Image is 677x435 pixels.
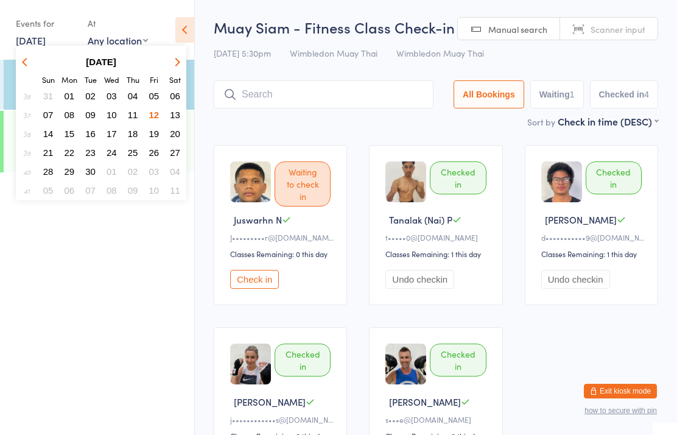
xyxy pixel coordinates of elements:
span: 07 [85,185,96,196]
h2: Muay Siam - Fitness Class Check-in [214,17,658,37]
button: 23 [81,144,100,161]
span: 29 [65,166,75,177]
button: 05 [39,182,58,199]
span: 30 [85,166,96,177]
button: 02 [81,88,100,104]
span: Tanalak (Nai) P [389,213,452,226]
em: 40 [23,167,30,177]
button: 02 [124,163,142,180]
span: 06 [170,91,180,101]
span: 05 [43,185,54,196]
strong: [DATE] [86,57,116,67]
span: Juswarhn N [234,213,282,226]
button: 09 [124,182,142,199]
button: 03 [145,163,164,180]
div: 1 [570,90,575,99]
button: 20 [166,126,184,142]
button: 08 [102,182,121,199]
button: 01 [102,163,121,180]
span: 18 [128,129,138,139]
span: Manual search [488,23,547,35]
div: Classes Remaining: 1 this day [541,249,645,259]
span: [DATE] 5:30pm [214,47,271,59]
span: 19 [149,129,160,139]
span: [PERSON_NAME] [545,213,617,226]
div: d••••••••••• [541,232,645,242]
small: Friday [150,74,158,85]
span: 06 [65,185,75,196]
button: 29 [60,163,79,180]
img: image1746684791.png [230,161,271,202]
div: j•••••••••••• [230,414,334,425]
span: [PERSON_NAME] [234,395,306,408]
div: Classes Remaining: 1 this day [385,249,489,259]
button: 10 [145,182,164,199]
button: Checked in4 [590,80,659,108]
div: Checked in [586,161,642,194]
img: image1709180831.png [230,344,271,384]
a: 6:30 -7:20 pmMuay Mai - Adult Beginners ClassWimbledon Muay Thai [4,111,194,172]
div: J••••••••• [230,232,334,242]
div: Checked in [430,344,486,377]
span: 25 [128,147,138,158]
span: 23 [85,147,96,158]
span: 21 [43,147,54,158]
button: 12 [145,107,164,123]
span: 17 [107,129,117,139]
div: Checked in [275,344,331,377]
span: 07 [43,110,54,120]
div: 4 [644,90,649,99]
button: 05 [145,88,164,104]
span: 14 [43,129,54,139]
button: 27 [166,144,184,161]
button: 13 [166,107,184,123]
div: Waiting to check in [275,161,331,207]
button: 06 [60,182,79,199]
div: Check in time (DESC) [558,115,658,128]
img: image1707457916.png [385,344,426,384]
button: 08 [60,107,79,123]
button: 06 [166,88,184,104]
span: 27 [170,147,180,158]
span: 24 [107,147,117,158]
button: Undo checkin [385,270,454,289]
em: 41 [24,186,30,196]
button: 17 [102,126,121,142]
em: 36 [23,91,30,101]
span: 01 [65,91,75,101]
span: 12 [149,110,160,120]
small: Saturday [169,74,181,85]
small: Wednesday [104,74,119,85]
span: 31 [43,91,54,101]
em: 37 [23,110,30,120]
span: 08 [65,110,75,120]
small: Thursday [127,74,139,85]
button: 19 [145,126,164,142]
span: 10 [107,110,117,120]
span: 01 [107,166,117,177]
span: Scanner input [591,23,645,35]
a: [DATE] [16,34,46,47]
button: 11 [166,182,184,199]
span: 02 [128,166,138,177]
button: 07 [81,182,100,199]
span: 03 [107,91,117,101]
span: 02 [85,91,96,101]
span: 03 [149,166,160,177]
div: Any location [88,34,148,47]
button: 25 [124,144,142,161]
span: Wimbledon Muay Thai [290,47,377,59]
button: 26 [145,144,164,161]
span: 26 [149,147,160,158]
button: 18 [124,126,142,142]
label: Sort by [527,116,555,128]
small: Monday [61,74,77,85]
small: Sunday [42,74,55,85]
div: Events for [16,13,75,34]
button: 01 [60,88,79,104]
button: 04 [166,163,184,180]
button: 04 [124,88,142,104]
small: Tuesday [85,74,97,85]
div: Checked in [430,161,486,194]
span: 28 [43,166,54,177]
